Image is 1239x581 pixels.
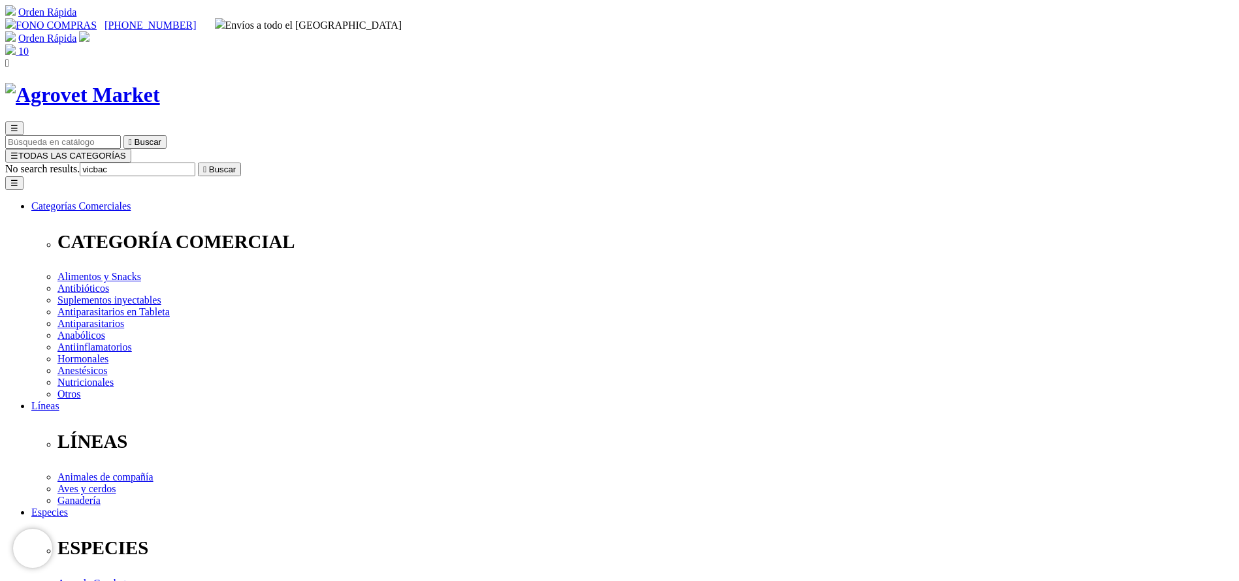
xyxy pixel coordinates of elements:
a: Antiparasitarios [57,318,124,329]
a: Animales de compañía [57,471,153,482]
a: [PHONE_NUMBER] [105,20,196,31]
a: Orden Rápida [18,33,76,44]
p: LÍNEAS [57,431,1234,452]
a: Otros [57,388,81,400]
a: Antibióticos [57,283,109,294]
a: Especies [31,507,68,518]
a: Líneas [31,400,59,411]
a: Nutricionales [57,377,114,388]
img: shopping-bag.svg [5,44,16,55]
a: Acceda a su cuenta de cliente [79,33,89,44]
span: Envíos a todo el [GEOGRAPHIC_DATA] [215,20,402,31]
a: Anabólicos [57,330,105,341]
span: ☰ [10,123,18,133]
span: 10 [18,46,29,57]
i:  [5,57,9,69]
button: ☰ [5,121,24,135]
a: Aves y cerdos [57,483,116,494]
img: shopping-cart.svg [5,31,16,42]
a: Antiparasitarios en Tableta [57,306,170,317]
input: Buscar [5,135,121,149]
a: Alimentos y Snacks [57,271,141,282]
i:  [129,137,132,147]
img: user.svg [79,31,89,42]
button: ☰ [5,176,24,190]
a: Orden Rápida [18,7,76,18]
p: CATEGORÍA COMERCIAL [57,231,1234,253]
button: ☰TODAS LAS CATEGORÍAS [5,149,131,163]
span: Buscar [135,137,161,147]
img: delivery-truck.svg [215,18,225,29]
p: ESPECIES [57,537,1234,559]
a: Antiinflamatorios [57,341,132,353]
i:  [203,165,206,174]
iframe: Brevo live chat [13,529,52,568]
input: Buscar [80,163,195,176]
a: Hormonales [57,353,108,364]
button:  Buscar [198,163,241,176]
button:  Buscar [123,135,167,149]
a: FONO COMPRAS [5,20,97,31]
img: shopping-cart.svg [5,5,16,16]
span: ☰ [10,151,18,161]
img: phone.svg [5,18,16,29]
span: Buscar [209,165,236,174]
a: Ganadería [57,495,101,506]
span: No search results. [5,163,80,174]
a: Categorías Comerciales [31,200,131,212]
a: 10 [5,46,29,57]
img: Agrovet Market [5,83,160,107]
a: Suplementos inyectables [57,294,161,306]
a: Anestésicos [57,365,107,376]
